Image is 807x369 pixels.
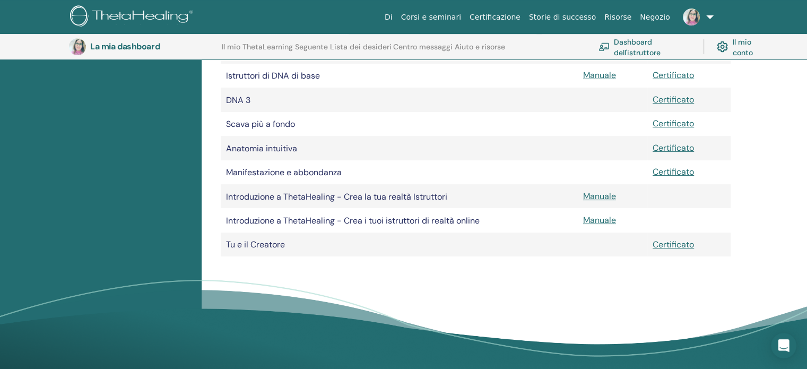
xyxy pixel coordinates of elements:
[226,239,285,250] font: Tu e il Creatore
[455,42,505,52] font: Aiuto e risorse
[90,41,160,52] font: La mia dashboard
[653,239,694,250] a: Certificato
[226,70,320,81] font: Istruttori di DNA di base
[640,13,670,21] font: Negozio
[598,35,691,58] a: Dashboard dell'istruttore
[69,38,86,55] img: default.jpg
[771,333,796,358] div: Apri Intercom Messenger
[222,42,293,59] a: Il mio ThetaLearning
[401,13,461,21] font: Corsi e seminari
[226,118,295,130] font: Scava più a fondo
[598,42,610,51] img: chalkboard-teacher.svg
[614,37,661,57] font: Dashboard dell'istruttore
[653,94,694,105] a: Certificato
[653,70,694,81] a: Certificato
[70,5,197,29] img: logo.png
[393,42,453,52] font: Centro messaggi
[604,13,631,21] font: Risorse
[385,13,393,21] font: Di
[330,42,392,59] a: Lista dei desideri
[397,7,465,27] a: Corsi e seminari
[529,13,596,21] font: Storie di successo
[226,191,447,202] font: Introduzione a ThetaHealing - Crea la tua realtà Istruttori
[653,118,694,129] a: Certificato
[295,42,328,59] a: Seguente
[226,167,342,178] font: Manifestazione e abbondanza
[732,37,752,57] font: Il mio conto
[330,42,392,52] font: Lista dei desideri
[455,42,505,59] a: Aiuto e risorse
[583,70,616,81] a: Manuale
[653,142,694,153] a: Certificato
[470,13,520,21] font: Certificazione
[226,95,250,106] font: DNA 3
[583,214,616,226] a: Manuale
[600,7,636,27] a: Risorse
[717,35,768,58] a: Il mio conto
[653,166,694,177] a: Certificato
[226,215,480,226] font: Introduzione a ThetaHealing - Crea i tuoi istruttori di realtà online
[380,7,397,27] a: Di
[393,42,453,59] a: Centro messaggi
[583,191,616,202] a: Manuale
[295,42,328,52] font: Seguente
[636,7,674,27] a: Negozio
[226,143,297,154] font: Anatomia intuitiva
[683,8,700,25] img: default.jpg
[525,7,600,27] a: Storie di successo
[465,7,525,27] a: Certificazione
[222,42,293,52] font: Il mio ThetaLearning
[717,39,728,55] img: cog.svg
